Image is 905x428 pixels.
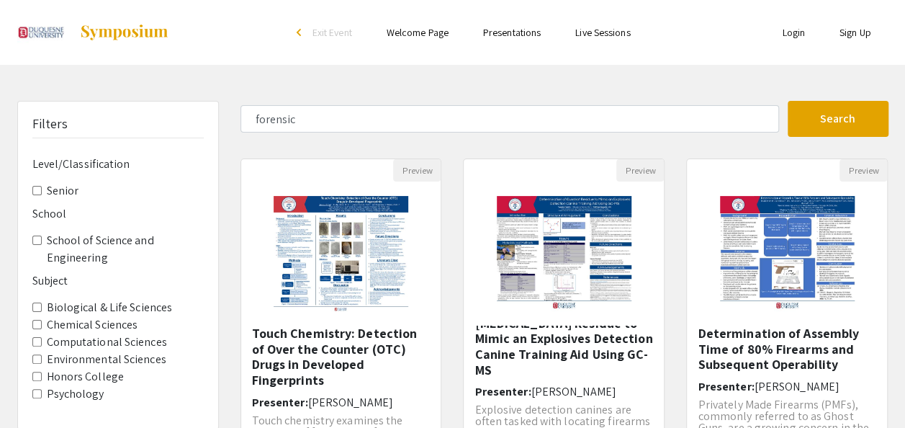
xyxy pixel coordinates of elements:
[47,232,204,267] label: School of Science and Engineering
[47,182,79,200] label: Senior
[11,363,61,417] iframe: Chat
[32,274,204,287] h6: Subject
[32,116,68,132] h5: Filters
[47,334,167,351] label: Computational Sciences
[575,26,630,39] a: Live Sessions
[297,28,305,37] div: arrow_back_ios
[252,396,431,409] h6: Presenter:
[47,368,124,385] label: Honors College
[47,316,138,334] label: Chemical Sciences
[387,26,449,39] a: Welcome Page
[782,26,805,39] a: Login
[754,379,839,394] span: [PERSON_NAME]
[308,395,393,410] span: [PERSON_NAME]
[839,159,887,182] button: Preview
[474,300,653,378] h5: Determination of [MEDICAL_DATA] Residue to Mimic an Explosives Detection Canine Training Aid Usin...
[17,14,66,50] img: Undergraduate Research and Scholarship Symposium 2025
[259,182,423,326] img: <p>Touch Chemistry: Detection of Over the Counter (OTC) Drugs in Developed Fingerprints</p>
[706,182,869,326] img: <p>Determination of Assembly Time of 80% Firearms and Subsequent Operability </p>
[483,26,541,39] a: Presentations
[698,380,876,393] h6: Presenter:
[79,24,169,41] img: Symposium by ForagerOne
[393,159,441,182] button: Preview
[17,14,170,50] a: Undergraduate Research and Scholarship Symposium 2025
[482,182,646,326] img: <p>Determination of Gunshot Residue to Mimic an Explosives Detection Canine Training Aid Using GC...
[698,326,876,373] h5: Determination of Assembly Time of 80% Firearms and Subsequent Operability
[788,101,888,137] button: Search
[32,157,204,171] h6: Level/Classification
[474,385,653,398] h6: Presenter:
[32,207,204,220] h6: School
[47,385,104,403] label: Psychology
[531,384,616,399] span: [PERSON_NAME]
[839,26,871,39] a: Sign Up
[240,105,779,133] input: Search Keyword(s) Or Author(s)
[47,351,166,368] label: Environmental Sciences
[616,159,664,182] button: Preview
[252,326,431,388] h5: Touch Chemistry: Detection of Over the Counter (OTC) Drugs in Developed Fingerprints
[47,299,173,316] label: Biological & Life Sciences
[312,26,352,39] span: Exit Event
